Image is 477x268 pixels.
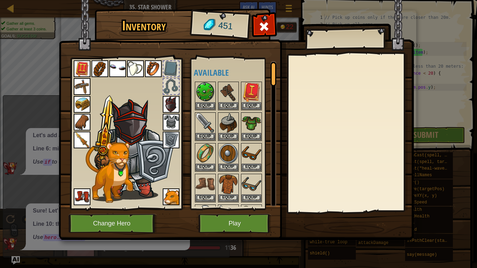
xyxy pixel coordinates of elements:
h4: Available [194,68,276,77]
button: Equip [219,164,238,171]
button: Change Hero [68,214,157,233]
button: Play [198,214,271,233]
button: Equip [196,194,215,202]
img: portrait.png [163,188,179,205]
img: portrait.png [196,205,215,225]
img: portrait.png [219,82,238,102]
img: portrait.png [74,132,90,148]
img: portrait.png [219,205,238,225]
img: portrait.png [74,188,90,205]
img: portrait.png [196,113,215,133]
button: Equip [242,194,261,202]
img: portrait.png [74,60,90,77]
button: Equip [196,102,215,110]
img: portrait.png [242,174,261,194]
img: portrait.png [163,114,179,131]
img: portrait.png [242,113,261,133]
img: portrait.png [219,144,238,163]
img: portrait.png [242,82,261,102]
button: Equip [242,133,261,140]
img: portrait.png [74,96,90,113]
img: male.png [91,98,177,200]
img: portrait.png [127,60,144,77]
img: Gordon-Head.png [91,97,177,200]
span: 451 [218,19,233,33]
button: Equip [242,164,261,171]
button: Equip [242,102,261,110]
img: portrait.png [242,144,261,163]
img: portrait.png [145,60,162,77]
img: portrait.png [91,60,108,77]
img: portrait.png [74,78,90,95]
img: portrait.png [163,96,179,113]
button: Equip [196,133,215,140]
h1: Inventory [100,18,189,33]
button: Equip [219,133,238,140]
img: cougar-paper-dolls.png [86,142,133,203]
img: portrait.png [196,174,215,194]
button: Equip [219,194,238,202]
button: Equip [219,102,238,110]
img: portrait.png [109,60,126,77]
img: portrait.png [74,114,90,131]
img: portrait.png [196,144,215,163]
img: portrait.png [219,113,238,133]
img: portrait.png [219,174,238,194]
button: Equip [196,164,215,171]
img: portrait.png [163,132,179,148]
img: portrait.png [242,205,261,225]
img: portrait.png [196,82,215,102]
